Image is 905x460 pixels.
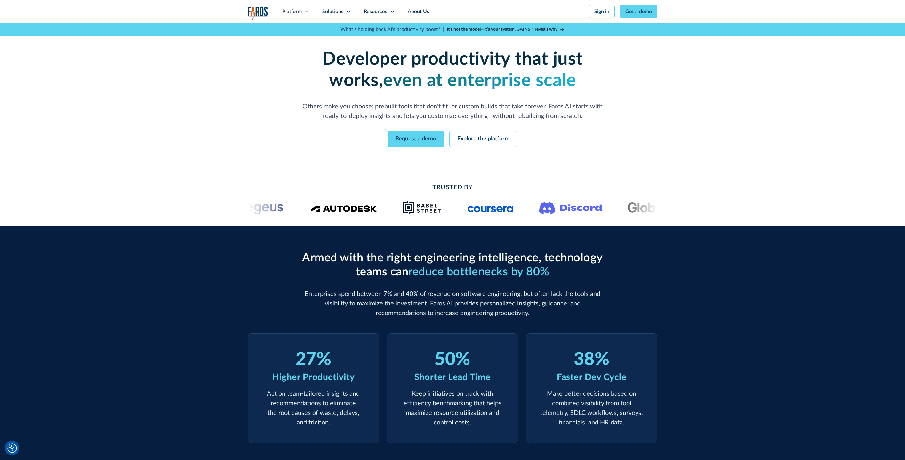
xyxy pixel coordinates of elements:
div: % [455,349,470,370]
a: Sign in [589,5,615,18]
strong: Developer productivity that just works, [322,50,583,90]
img: Babel Street logo png [403,200,442,215]
h2: Armed with the right engineering intelligence, technology teams can [299,251,606,279]
a: Explore the platform [449,131,517,147]
img: Logo of the communication platform Discord. [539,201,602,214]
img: Logo of the analytics and reporting company Faros. [248,6,268,20]
p: Keep initiatives on track with efficiency benchmarking that helps maximize resource utilization a... [399,389,507,427]
img: Logo of the online learning platform Coursera. [468,202,514,213]
p: Others make you choose: prebuilt tools that don't fit, or custom builds that take forever. Faros ... [299,102,606,121]
div: 50 [435,349,455,370]
h2: Trusted By [299,183,606,192]
div: Shorter Lead Time [414,370,491,384]
p: Enterprises spend between 7% and 40% of revenue on software engineering, but often lack the tools... [299,289,606,318]
img: Revisit consent button [7,443,17,453]
button: Cookie Settings [7,443,17,453]
a: home [248,6,268,20]
div: % [595,349,610,370]
a: Request a demo [388,131,444,147]
p: What's holding back AI's productivity boost? | [340,26,444,33]
div: Platform [282,8,302,15]
div: % [316,349,332,370]
p: Make better decisions based on combined visibility from tool telemetry, SDLC workflows, surveys, ... [538,389,645,427]
div: Resources [364,8,387,15]
div: 38 [574,349,595,370]
p: Act on team-tailored insights and recommendations to eliminate the root causes of waste, delays, ... [260,389,367,427]
div: Higher Productivity [272,370,355,384]
strong: even at enterprise scale [383,72,576,90]
strong: It’s not the model—it’s your system. GAINS™ reveals why [447,27,557,32]
div: 27 [296,349,316,370]
img: Logo of the design software company Autodesk. [310,203,377,212]
div: Solutions [322,8,343,15]
a: It’s not the model—it’s your system. GAINS™ reveals why [447,26,565,33]
div: Faster Dev Cycle [557,370,626,384]
span: reduce bottlenecks by 80% [408,266,549,278]
a: Get a demo [620,5,657,18]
